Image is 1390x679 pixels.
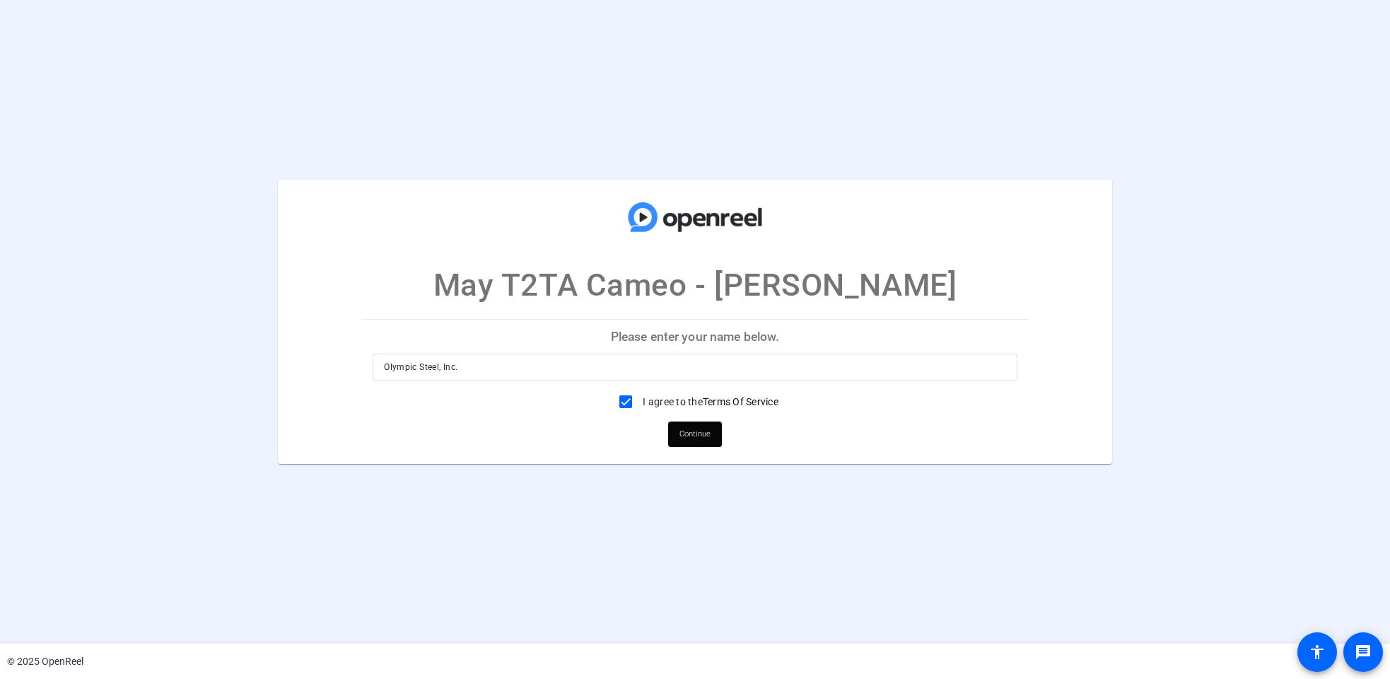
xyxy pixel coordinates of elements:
p: May T2TA Cameo - [PERSON_NAME] [433,262,957,308]
span: Continue [679,424,711,445]
button: Continue [668,422,722,447]
mat-icon: accessibility [1309,644,1326,661]
p: Please enter your name below. [361,320,1029,354]
input: Enter your name [384,359,1006,376]
img: company-logo [624,194,766,240]
label: I agree to the [640,395,778,409]
mat-icon: message [1355,644,1372,661]
div: © 2025 OpenReel [7,654,83,669]
a: Terms Of Service [703,396,778,407]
